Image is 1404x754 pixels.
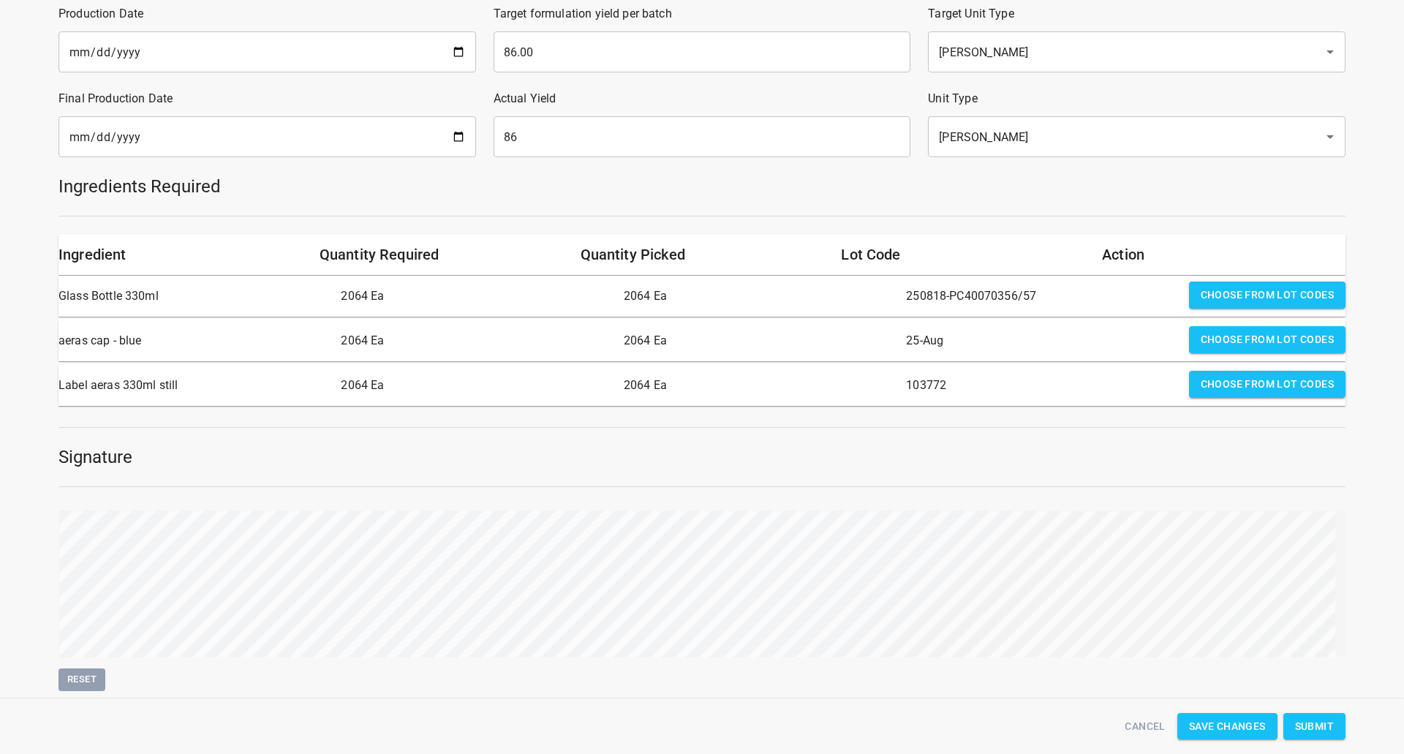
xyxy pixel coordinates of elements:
[341,282,611,311] p: 2064 Ea
[1189,717,1266,736] span: Save Changes
[58,243,302,266] h6: Ingredient
[1201,286,1334,304] span: Choose from lot codes
[624,282,894,311] p: 2064 Ea
[841,243,1084,266] h6: Lot Code
[494,90,911,108] p: Actual Yield
[66,671,98,688] span: Reset
[928,90,1345,108] p: Unit Type
[1201,375,1334,393] span: Choose from lot codes
[58,5,476,23] p: Production Date
[1177,713,1277,740] button: Save Changes
[906,371,1177,400] p: 103772
[1125,717,1165,736] span: Cancel
[58,371,329,400] p: Label aeras 330ml still
[1295,717,1334,736] span: Submit
[581,243,824,266] h6: Quantity Picked
[1189,371,1345,398] button: Choose from lot codes
[1119,713,1171,740] button: Cancel
[1102,243,1345,266] h6: Action
[928,5,1345,23] p: Target Unit Type
[341,326,611,355] p: 2064 Ea
[1320,42,1340,62] button: Open
[624,371,894,400] p: 2064 Ea
[58,175,1345,198] h5: Ingredients Required
[341,371,611,400] p: 2064 Ea
[1189,282,1345,309] button: Choose from lot codes
[1201,331,1334,349] span: Choose from lot codes
[494,5,911,23] p: Target formulation yield per batch
[58,282,329,311] p: Glass Bottle 330ml
[1189,326,1345,353] button: Choose from lot codes
[58,90,476,108] p: Final Production Date
[1283,713,1345,740] button: Submit
[906,282,1177,311] p: 250818-PC40070356/57
[58,326,329,355] p: aeras cap - blue
[1320,127,1340,147] button: Open
[58,668,105,691] button: Reset
[320,243,563,266] h6: Quantity Required
[58,445,1345,469] h5: Signature
[624,326,894,355] p: 2064 Ea
[906,326,1177,355] p: 25-Aug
